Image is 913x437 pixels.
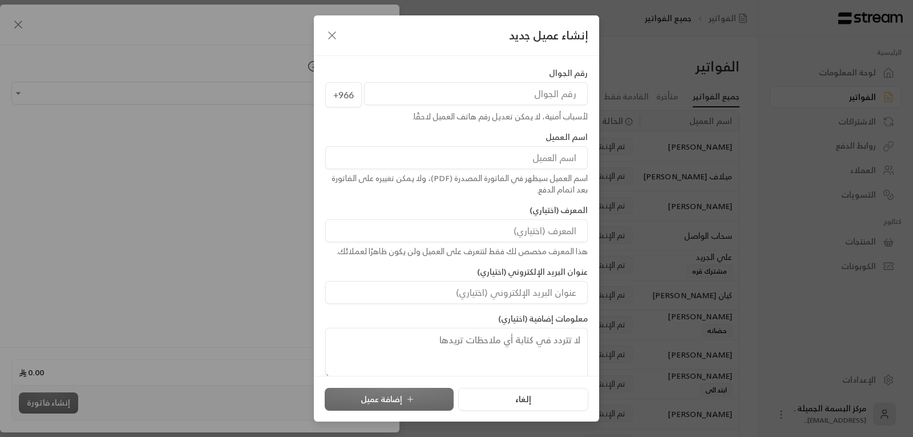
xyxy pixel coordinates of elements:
div: اسم العميل سيظهر في الفاتورة المصدرة (PDF)، ولا يمكن تغييره على الفاتورة بعد اتمام الدفع. [325,173,588,195]
div: هذا المعرف مخصص لك فقط لتتعرف على العميل ولن يكون ظاهرًا لعملائك. [325,246,588,257]
label: اسم العميل [546,131,588,143]
div: لأسباب أمنية، لا يمكن تعديل رقم هاتف العميل لاحقًا. [325,111,588,122]
label: المعرف (اختياري) [530,205,588,216]
input: المعرف (اختياري) [325,219,588,242]
input: رقم الجوال [364,82,588,105]
label: رقم الجوال [549,67,588,79]
input: اسم العميل [325,146,588,169]
span: +966 [325,82,362,107]
input: عنوان البريد الإلكتروني (اختياري) [325,281,588,304]
span: إنشاء عميل جديد [509,27,588,44]
label: عنوان البريد الإلكتروني (اختياري) [477,266,588,278]
button: إلغاء [458,388,588,411]
label: معلومات إضافية (اختياري) [498,313,588,324]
